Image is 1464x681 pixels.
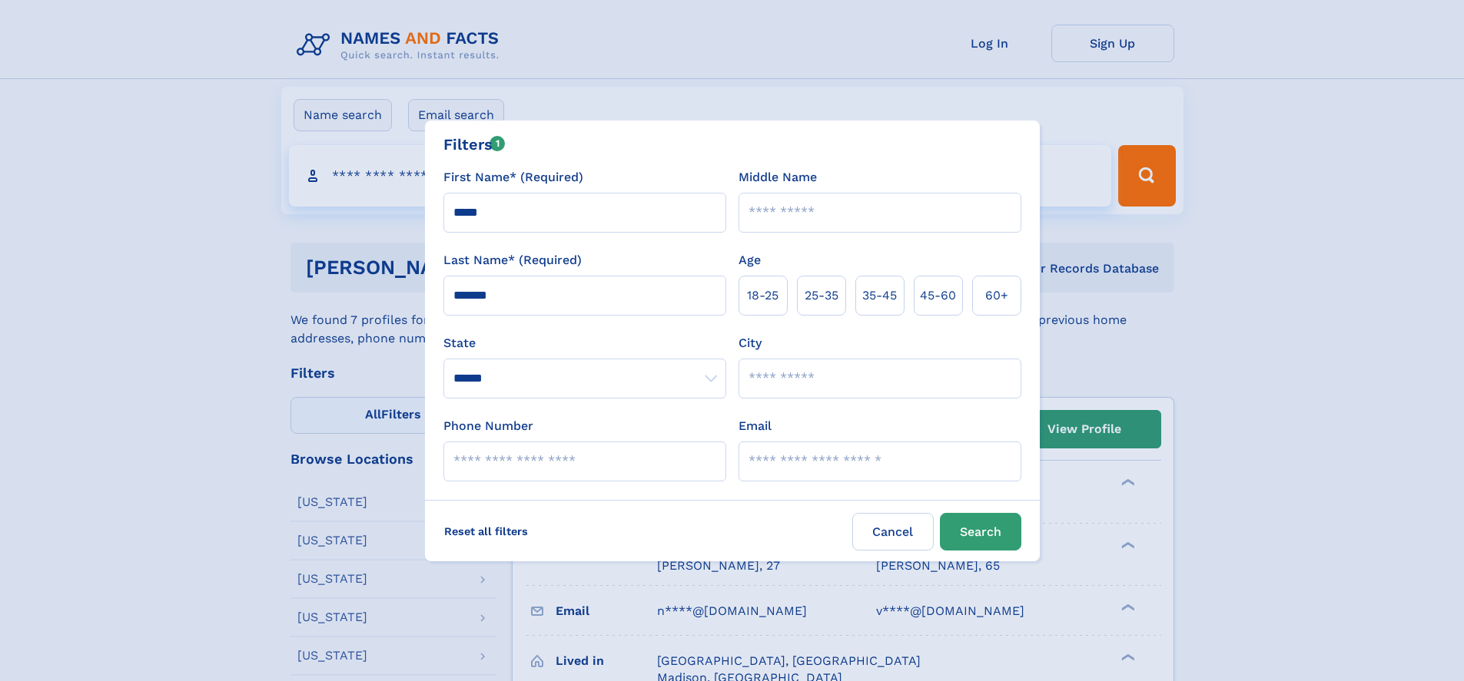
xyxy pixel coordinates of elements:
span: 18‑25 [747,286,778,305]
label: Email [739,417,772,435]
label: First Name* (Required) [443,168,583,187]
span: 45‑60 [920,286,956,305]
label: Age [739,251,761,269]
label: Phone Number [443,417,533,435]
label: Cancel [852,513,934,550]
div: Filters [443,133,506,156]
span: 60+ [985,286,1008,305]
span: 25‑35 [805,286,838,305]
label: State [443,334,726,352]
span: 35‑45 [862,286,897,305]
button: Search [940,513,1021,550]
label: Reset all filters [434,513,538,550]
label: Middle Name [739,168,817,187]
label: City [739,334,762,352]
label: Last Name* (Required) [443,251,582,269]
